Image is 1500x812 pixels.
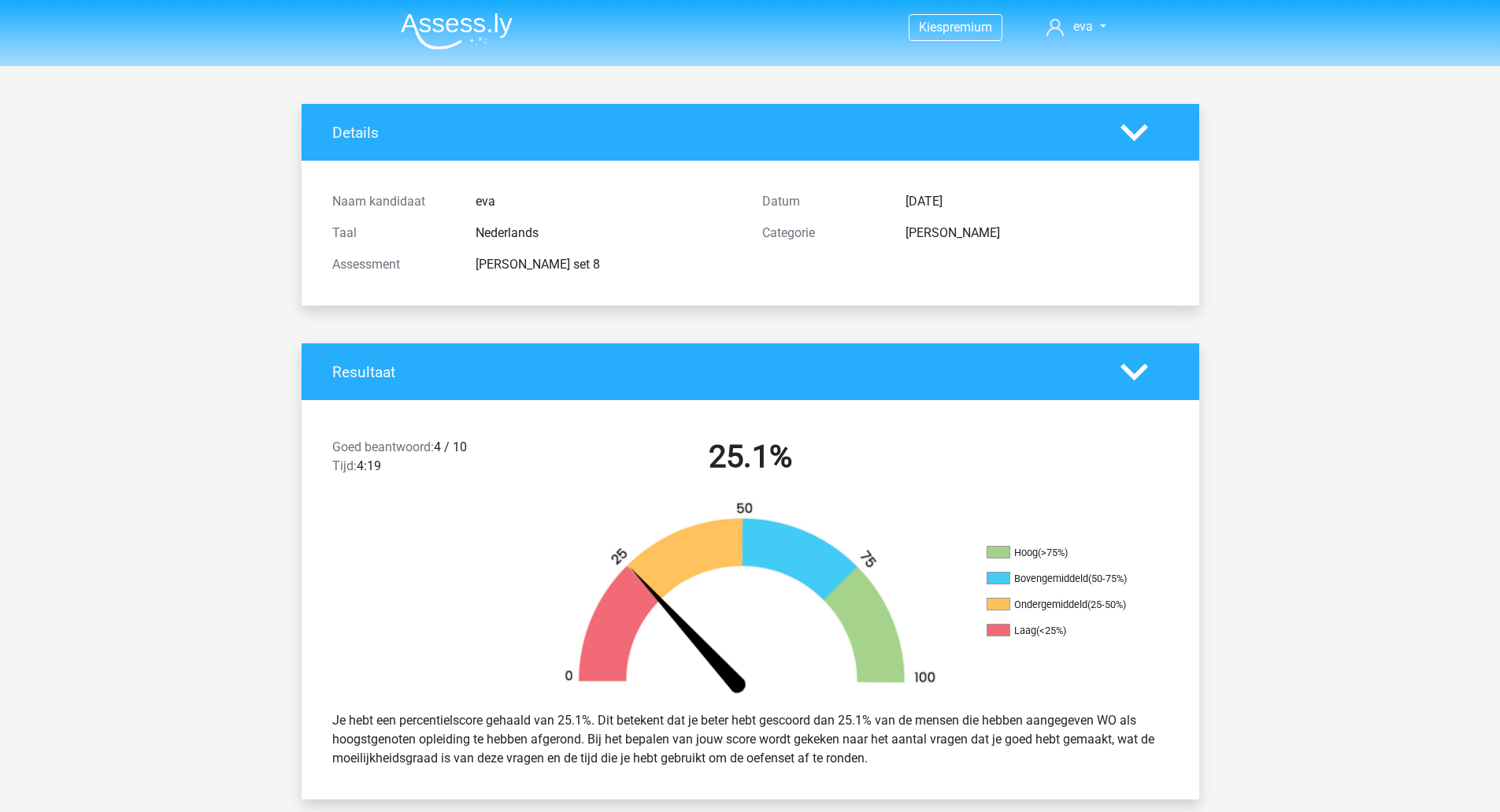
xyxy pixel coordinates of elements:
[320,224,464,243] div: Taal
[320,255,464,274] div: Assessment
[987,572,1144,586] li: Bovengemiddeld
[987,624,1144,638] li: Laag
[332,439,434,454] span: Goed beantwoord:
[1087,599,1126,610] div: (25-50%)
[987,546,1144,560] li: Hoog
[919,20,943,35] span: Kies
[464,255,750,274] div: [PERSON_NAME] set 8
[320,438,535,482] div: 4 / 10 4:19
[1073,19,1093,34] span: eva
[943,20,992,35] span: premium
[538,501,963,699] img: 25.15c012df9b23.png
[894,192,1180,211] div: [DATE]
[1088,573,1127,584] div: (50-75%)
[320,705,1180,774] div: Je hebt een percentielscore gehaald van 25.1%. Dit betekent dat je beter hebt gescoord dan 25.1% ...
[1036,625,1066,636] div: (<25%)
[332,363,1097,381] h4: Resultaat
[894,224,1180,243] div: [PERSON_NAME]
[320,192,464,211] div: Naam kandidaat
[750,224,894,243] div: Categorie
[464,192,750,211] div: eva
[401,13,513,50] img: Assessly
[547,438,954,476] h2: 25.1%
[332,124,1097,142] h4: Details
[464,224,750,243] div: Nederlands
[987,598,1144,612] li: Ondergemiddeld
[1038,547,1068,558] div: (>75%)
[1040,17,1112,36] a: eva
[750,192,894,211] div: Datum
[909,17,1002,38] a: Kiespremium
[332,458,357,473] span: Tijd:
